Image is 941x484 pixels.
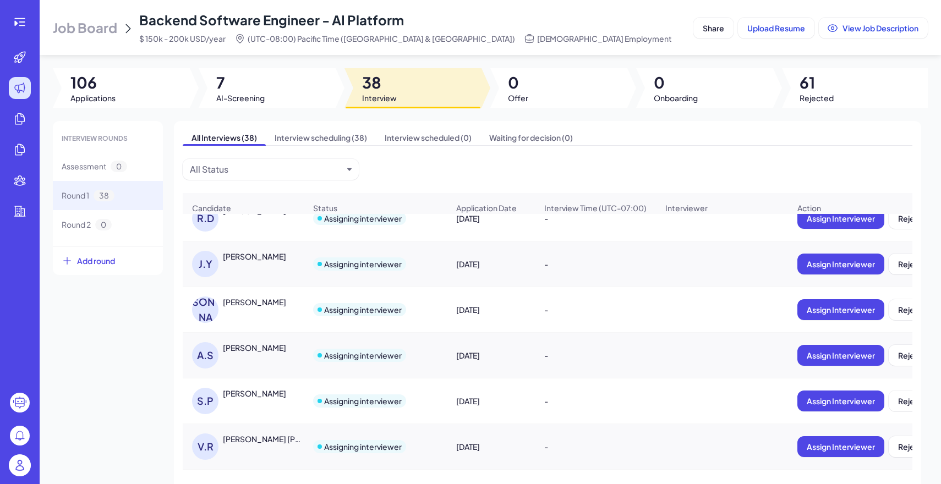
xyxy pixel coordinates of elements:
span: Candidate [192,202,231,213]
span: 38 [94,190,114,201]
span: View Job Description [842,23,918,33]
span: Reject [898,396,922,406]
span: $ 150k - 200k USD/year [139,33,226,44]
span: Job Board [53,19,117,36]
span: Interviewer [665,202,708,213]
div: [DATE] [447,340,534,371]
button: Upload Resume [738,18,814,38]
div: [DATE] [447,386,534,416]
div: Jiqi Yang [223,251,286,262]
div: [DATE] [447,249,534,279]
button: Reject [889,436,932,457]
div: A.S [192,342,218,369]
div: - [535,431,655,462]
div: - [535,203,655,234]
div: LOKESH JAIN [223,296,286,307]
span: AI-Screening [216,92,265,103]
span: Reject [898,442,922,452]
div: [DATE] [447,203,534,234]
div: [PERSON_NAME] [192,296,218,323]
span: 38 [362,73,397,92]
span: Share [703,23,724,33]
div: S.P [192,388,218,414]
span: Assign Interviewer [807,442,875,452]
div: Assigning interviewer [324,395,402,406]
span: Onboarding [654,92,698,103]
span: Round 2 [62,219,91,230]
span: Backend Software Engineer - AI Platform [139,12,404,28]
div: - [535,249,655,279]
span: Offer [508,92,528,103]
button: Assign Interviewer [797,345,884,366]
div: All Status [190,163,228,176]
span: Reject [898,213,922,223]
button: Reject [889,299,932,320]
div: Assigning interviewer [324,441,402,452]
div: - [535,340,655,371]
div: Assigning interviewer [324,258,402,269]
span: 61 [800,73,834,92]
span: Upload Resume [747,23,805,33]
span: Assign Interviewer [807,350,875,360]
span: 0 [95,219,112,230]
div: Assigning interviewer [324,304,402,315]
span: Interview Time (UTC-07:00) [544,202,647,213]
div: Alireza Seddighi [223,342,286,353]
button: Reject [889,208,932,229]
div: J.Y [192,251,218,277]
span: 0 [654,73,698,92]
span: Action [797,202,821,213]
div: Shashank Pandya [223,388,286,399]
span: 0 [508,73,528,92]
div: - [535,386,655,416]
button: Assign Interviewer [797,299,884,320]
span: 106 [70,73,116,92]
button: Assign Interviewer [797,254,884,274]
span: Assign Interviewer [807,259,875,269]
button: Assign Interviewer [797,436,884,457]
span: (UTC-08:00) Pacific Time ([GEOGRAPHIC_DATA] & [GEOGRAPHIC_DATA]) [248,33,515,44]
div: Assigning interviewer [324,350,402,361]
span: Status [313,202,337,213]
span: Assign Interviewer [807,396,875,406]
div: Vikranth Reddy Gurram [223,433,304,444]
button: Reject [889,391,932,411]
span: Application Date [456,202,517,213]
span: Reject [898,305,922,315]
div: INTERVIEW ROUNDS [53,125,163,152]
span: Rejected [800,92,834,103]
span: Interview scheduling (38) [266,130,376,145]
div: [DATE] [447,431,534,462]
span: 0 [111,161,127,172]
span: Round 1 [62,190,89,201]
button: View Job Description [819,18,928,38]
span: Assign Interviewer [807,213,875,223]
button: Share [693,18,734,38]
span: Reject [898,259,922,269]
div: V.R [192,433,218,460]
button: Add round [53,246,163,275]
button: All Status [190,163,343,176]
button: Reject [889,254,932,274]
span: Waiting for decision (0) [480,130,582,145]
button: Assign Interviewer [797,208,884,229]
div: - [535,294,655,325]
span: [DEMOGRAPHIC_DATA] Employment [537,33,672,44]
img: user_logo.png [9,454,31,476]
span: Assign Interviewer [807,305,875,315]
button: Assign Interviewer [797,391,884,411]
span: Assessment [62,161,106,172]
span: Reject [898,350,922,360]
span: Applications [70,92,116,103]
div: R.D [192,205,218,232]
span: Interview [362,92,397,103]
button: Reject [889,345,932,366]
div: [DATE] [447,294,534,325]
span: Add round [77,255,115,266]
span: 7 [216,73,265,92]
span: Interview scheduled (0) [376,130,480,145]
span: All Interviews (38) [183,130,266,145]
div: Assigning interviewer [324,213,402,224]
